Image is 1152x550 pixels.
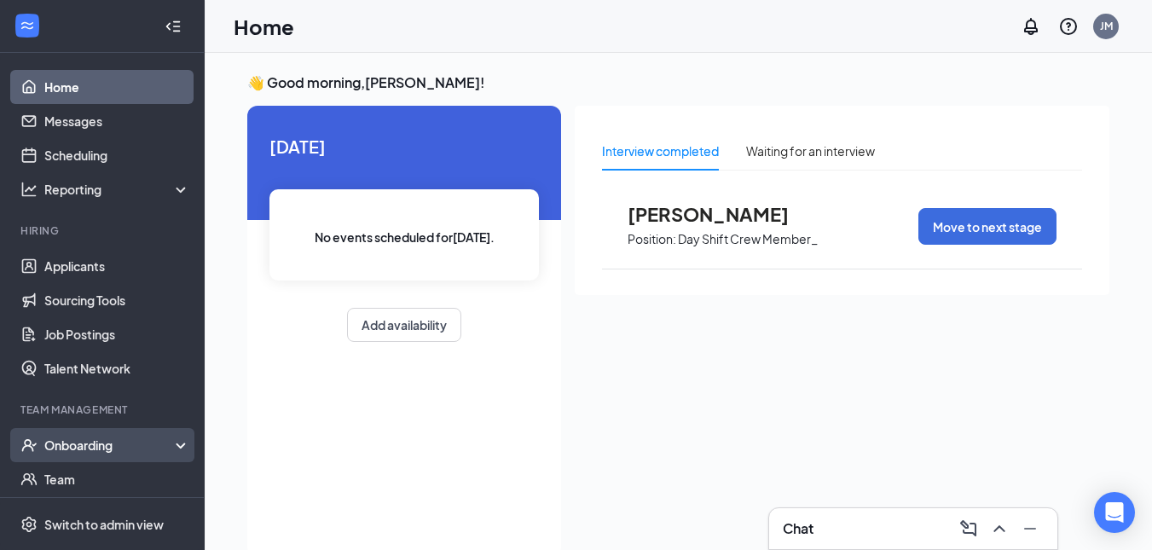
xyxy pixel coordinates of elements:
span: No events scheduled for [DATE] . [315,228,495,246]
svg: Settings [20,516,38,533]
svg: Notifications [1021,16,1041,37]
div: JM [1100,19,1113,33]
svg: WorkstreamLogo [19,17,36,34]
svg: Analysis [20,181,38,198]
svg: Minimize [1020,518,1040,539]
div: Team Management [20,402,187,417]
a: Talent Network [44,351,190,385]
h3: Chat [783,519,813,538]
a: Job Postings [44,317,190,351]
a: Scheduling [44,138,190,172]
button: ComposeMessage [955,515,982,542]
button: Move to next stage [918,208,1056,245]
h1: Home [234,12,294,41]
div: Onboarding [44,437,176,454]
h3: 👋 Good morning, [PERSON_NAME] ! [247,73,1109,92]
a: Applicants [44,249,190,283]
a: Home [44,70,190,104]
button: Minimize [1016,515,1044,542]
div: Interview completed [602,142,719,160]
p: Position: [628,231,676,247]
svg: ComposeMessage [958,518,979,539]
span: [PERSON_NAME] [628,203,815,225]
svg: ChevronUp [989,518,1010,539]
div: Open Intercom Messenger [1094,492,1135,533]
svg: Collapse [165,18,182,35]
div: Reporting [44,181,191,198]
p: Day Shift Crew Member_ [678,231,818,247]
a: Team [44,462,190,496]
div: Waiting for an interview [746,142,875,160]
svg: UserCheck [20,437,38,454]
a: Sourcing Tools [44,283,190,317]
svg: QuestionInfo [1058,16,1079,37]
span: [DATE] [269,133,539,159]
button: ChevronUp [986,515,1013,542]
a: Messages [44,104,190,138]
div: Hiring [20,223,187,238]
button: Add availability [347,308,461,342]
div: Switch to admin view [44,516,164,533]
